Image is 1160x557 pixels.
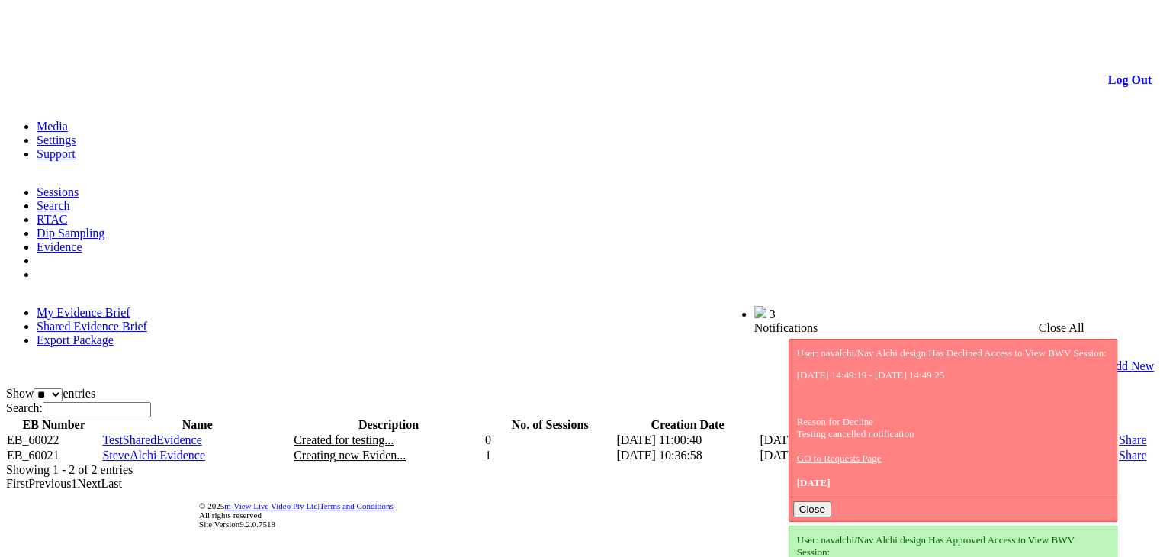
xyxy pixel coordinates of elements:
[6,433,101,448] td: EB_60022
[797,369,1109,382] p: [DATE] 14:49:19 - [DATE] 14:49:25
[37,227,104,240] a: Dip Sampling
[293,417,484,433] th: Description: activate to sort column ascending
[37,199,70,212] a: Search
[34,388,63,401] select: Showentries
[224,501,318,510] a: m-View Live Video Pty Ltd
[101,477,122,490] a: Last
[6,387,95,400] label: Show entries
[102,433,201,446] a: TestSharedEvidence
[484,417,615,433] th: No. of Sessions: activate to sort column ascending
[239,520,275,529] span: 9.2.0.7518
[199,520,1152,529] div: Site Version
[37,134,76,146] a: Settings
[1107,359,1154,373] a: Add New
[37,306,130,319] a: My Evidence Brief
[28,477,71,490] a: Previous
[37,240,82,253] a: Evidence
[37,333,114,346] a: Export Package
[72,493,133,537] img: DigiCert Secured Site Seal
[484,448,615,463] td: 1
[199,501,1152,529] div: © 2025 | All rights reserved
[793,501,831,517] button: Close
[37,320,147,333] a: Shared Evidence Brief
[102,449,205,462] a: SteveAlchi Evidence
[484,433,615,448] td: 0
[6,477,28,490] a: First
[1119,433,1146,446] a: Share
[754,321,1122,335] div: Notifications
[37,185,79,198] a: Sessions
[1119,449,1146,462] a: Share
[770,307,776,320] span: 3
[71,477,77,490] a: 1
[294,433,394,446] span: Created for testing...
[6,463,1154,477] div: Showing 1 - 2 of 2 entries
[6,448,101,463] td: EB_60021
[6,401,151,414] label: Search:
[37,147,76,160] a: Support
[513,307,724,318] span: Welcome, [PERSON_NAME] design (General User)
[797,477,831,488] span: [DATE]
[294,449,406,462] span: Creating new Eviden...
[1108,73,1152,86] a: Log Out
[37,120,68,133] a: Media
[320,501,394,510] a: Terms and Conditions
[797,452,882,464] a: GO to Requests Page
[754,306,766,318] img: bell25.png
[797,347,1109,489] div: User: navalchi/Nav Alchi design Has Declined Access to View BWV Session: Reason for Decline Testi...
[6,417,101,433] th: EB Number: activate to sort column ascending
[37,213,67,226] a: RTAC
[77,477,101,490] a: Next
[1039,321,1084,334] a: Close All
[101,417,293,433] th: Name: activate to sort column ascending
[43,402,151,417] input: Search:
